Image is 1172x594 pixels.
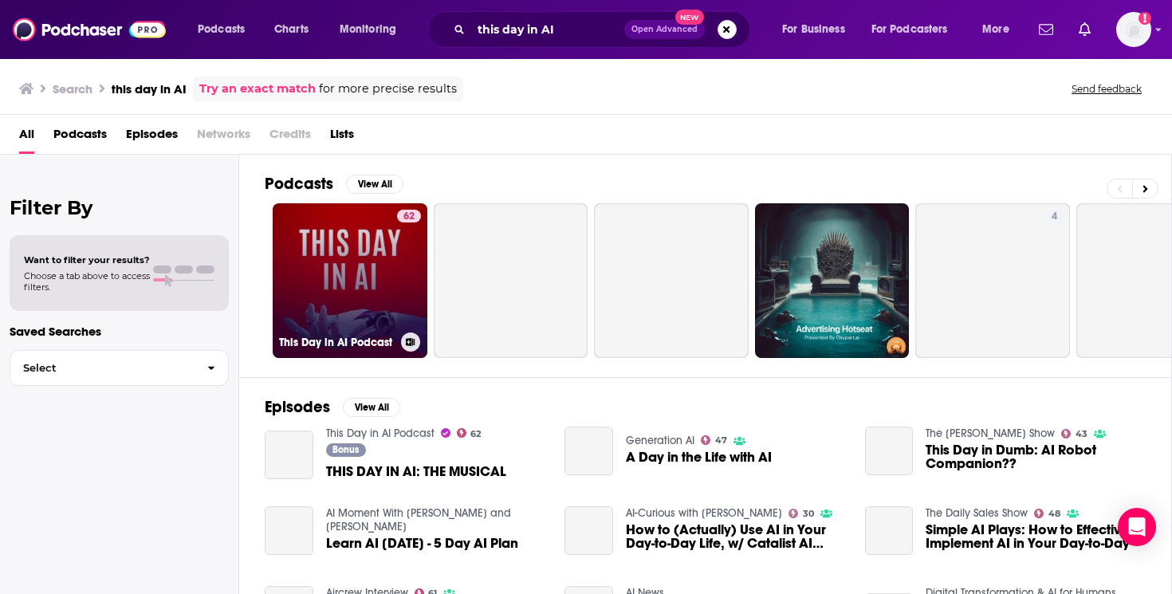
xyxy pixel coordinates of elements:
a: Try an exact match [199,80,316,98]
input: Search podcasts, credits, & more... [471,17,624,42]
a: Lists [330,121,354,154]
span: Want to filter your results? [24,254,150,266]
div: Search podcasts, credits, & more... [442,11,765,48]
a: How to (Actually) Use AI in Your Day-to-Day Life, w/ Catalist AI cofounder Sam Stevens [626,523,846,550]
a: A Day in the Life with AI [564,427,613,475]
a: Show notifications dropdown [1072,16,1097,43]
span: For Business [782,18,845,41]
a: This Day in AI Podcast [326,427,435,440]
span: Monitoring [340,18,396,41]
button: View All [346,175,403,194]
a: PodcastsView All [265,174,403,194]
button: open menu [971,17,1029,42]
span: Charts [274,18,309,41]
a: Episodes [126,121,178,154]
span: Open Advanced [631,26,698,33]
h3: this day in AI [112,81,187,96]
h2: Podcasts [265,174,333,194]
span: Networks [197,121,250,154]
svg: Add a profile image [1139,12,1151,25]
span: Bonus [332,445,359,454]
a: 4 [915,203,1070,358]
span: Podcasts [198,18,245,41]
p: Saved Searches [10,324,229,339]
a: The Mark Moses Show [926,427,1055,440]
a: Charts [264,17,318,42]
a: Generation AI [626,434,694,447]
h2: Episodes [265,397,330,417]
a: 48 [1034,509,1060,518]
span: 62 [470,431,481,438]
span: 43 [1076,431,1087,438]
a: 43 [1061,429,1087,439]
button: Select [10,350,229,386]
a: 47 [701,435,727,445]
a: Show notifications dropdown [1032,16,1060,43]
a: EpisodesView All [265,397,400,417]
span: More [982,18,1009,41]
span: New [675,10,704,25]
button: View All [343,398,400,417]
button: Open AdvancedNew [624,20,705,39]
span: 30 [803,510,814,517]
button: open menu [187,17,265,42]
img: User Profile [1116,12,1151,47]
a: The Daily Sales Show [926,506,1028,520]
a: This Day in Dumb: AI Robot Companion?? [865,427,914,475]
a: 62This Day in AI Podcast [273,203,427,358]
img: Podchaser - Follow, Share and Rate Podcasts [13,14,166,45]
span: Learn AI [DATE] - 5 Day AI Plan [326,537,518,550]
button: open menu [328,17,417,42]
a: Simple AI Plays: How to Effectively Implement AI in Your Day-to-Day [926,523,1146,550]
a: THIS DAY IN AI: THE MUSICAL [265,431,313,479]
a: Learn AI In 5 Days - 5 Day AI Plan [326,537,518,550]
span: Choose a tab above to access filters. [24,270,150,293]
button: open menu [861,17,971,42]
button: open menu [771,17,865,42]
a: All [19,121,34,154]
span: Select [10,363,195,373]
a: A Day in the Life with AI [626,450,772,464]
h3: This Day in AI Podcast [279,336,395,349]
a: 62 [397,210,421,222]
a: 62 [457,428,482,438]
span: 47 [715,437,727,444]
span: 62 [403,209,415,225]
span: Logged in as TrevorC [1116,12,1151,47]
a: 4 [1045,210,1064,222]
a: How to (Actually) Use AI in Your Day-to-Day Life, w/ Catalist AI cofounder Sam Stevens [564,506,613,555]
span: 48 [1048,510,1060,517]
a: This Day in Dumb: AI Robot Companion?? [926,443,1146,470]
span: 4 [1052,209,1057,225]
span: Credits [269,121,311,154]
a: 30 [789,509,814,518]
span: for more precise results [319,80,457,98]
a: THIS DAY IN AI: THE MUSICAL [326,465,506,478]
a: Simple AI Plays: How to Effectively Implement AI in Your Day-to-Day [865,506,914,555]
h2: Filter By [10,196,229,219]
button: Send feedback [1067,82,1146,96]
h3: Search [53,81,92,96]
span: For Podcasters [871,18,948,41]
a: Podcasts [53,121,107,154]
a: AI Moment With Danny Denhard and Jonathan Wagstaffe [326,506,511,533]
a: Learn AI In 5 Days - 5 Day AI Plan [265,506,313,555]
span: How to (Actually) Use AI in Your Day-to-Day Life, w/ Catalist AI cofounder [PERSON_NAME] [626,523,846,550]
a: AI-Curious with Jeff Wilser [626,506,782,520]
div: Open Intercom Messenger [1118,508,1156,546]
button: Show profile menu [1116,12,1151,47]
